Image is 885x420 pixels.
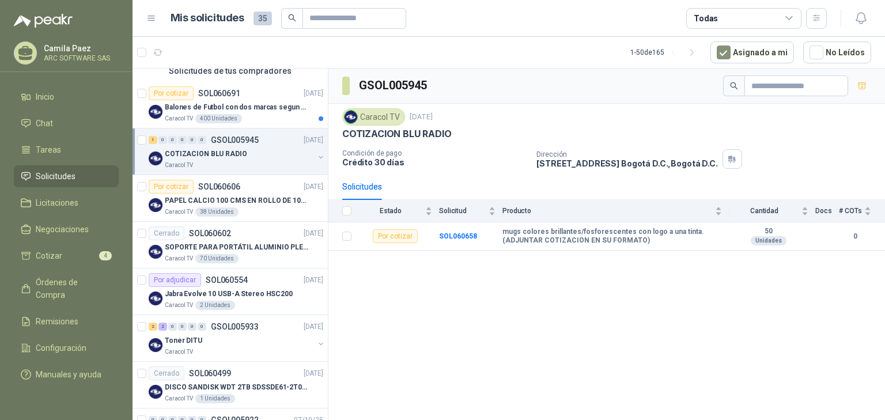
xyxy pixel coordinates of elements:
[730,82,738,90] span: search
[165,301,193,310] p: Caracol TV
[165,254,193,263] p: Caracol TV
[839,200,885,222] th: # COTs
[165,335,202,346] p: Toner DITU
[165,161,193,170] p: Caracol TV
[165,289,293,300] p: Jabra Evolve 10 USB-A Stereo HSC200
[165,394,193,403] p: Caracol TV
[36,342,86,354] span: Configuración
[14,311,119,332] a: Remisiones
[44,44,116,52] p: Camila Paez
[304,275,323,286] p: [DATE]
[14,86,119,108] a: Inicio
[195,207,239,217] div: 38 Unidades
[694,12,718,25] div: Todas
[345,111,357,123] img: Company Logo
[342,149,527,157] p: Condición de pago
[195,254,239,263] div: 70 Unidades
[254,12,272,25] span: 35
[502,200,729,222] th: Producto
[410,112,433,123] p: [DATE]
[36,276,108,301] span: Órdenes de Compra
[342,180,382,193] div: Solicitudes
[839,231,871,242] b: 0
[165,195,308,206] p: PAPEL CALCIO 100 CMS EN ROLLO DE 100 GR
[304,321,323,332] p: [DATE]
[304,88,323,99] p: [DATE]
[188,323,196,331] div: 0
[14,245,119,267] a: Cotizar4
[36,315,78,328] span: Remisiones
[188,136,196,144] div: 0
[171,10,244,27] h1: Mis solicitudes
[342,128,451,140] p: COTIZACION BLU RADIO
[502,228,722,245] b: mugs colores brillantes/fosforescentes con logo a una tinta.(ADJUNTAR COTIZACION EN SU FORMATO)
[729,200,815,222] th: Cantidad
[304,181,323,192] p: [DATE]
[149,152,162,165] img: Company Logo
[439,200,502,222] th: Solicitud
[14,364,119,385] a: Manuales y ayuda
[165,207,193,217] p: Caracol TV
[536,150,717,158] p: Dirección
[358,207,423,215] span: Estado
[439,232,477,240] a: SOL060658
[36,90,54,103] span: Inicio
[36,368,101,381] span: Manuales y ayuda
[149,198,162,212] img: Company Logo
[133,362,328,408] a: CerradoSOL060499[DATE] Company LogoDISCO SANDISK WDT 2TB SDSSDE61-2T00-G25Caracol TV1 Unidades
[211,323,259,331] p: GSOL005933
[149,366,184,380] div: Cerrado
[165,149,247,160] p: COTIZACION BLU RADIO
[158,136,167,144] div: 0
[359,77,429,94] h3: GSOL005945
[206,276,248,284] p: SOL060554
[36,223,89,236] span: Negociaciones
[439,207,486,215] span: Solicitud
[133,175,328,222] a: Por cotizarSOL060606[DATE] Company LogoPAPEL CALCIO 100 CMS EN ROLLO DE 100 GRCaracol TV38 Unidades
[149,105,162,119] img: Company Logo
[198,183,240,191] p: SOL060606
[165,242,308,253] p: SOPORTE PARA PORTÁTIL ALUMINIO PLEGABLE VTA
[198,323,206,331] div: 0
[165,347,193,357] p: Caracol TV
[149,180,194,194] div: Por cotizar
[198,136,206,144] div: 0
[168,323,177,331] div: 0
[211,136,259,144] p: GSOL005945
[14,112,119,134] a: Chat
[803,41,871,63] button: No Leídos
[168,136,177,144] div: 0
[304,368,323,379] p: [DATE]
[342,108,405,126] div: Caracol TV
[14,14,73,28] img: Logo peakr
[165,382,308,393] p: DISCO SANDISK WDT 2TB SDSSDE61-2T00-G25
[133,60,328,82] div: Solicitudes de tus compradores
[14,139,119,161] a: Tareas
[304,228,323,239] p: [DATE]
[815,200,839,222] th: Docs
[149,226,184,240] div: Cerrado
[133,268,328,315] a: Por adjudicarSOL060554[DATE] Company LogoJabra Evolve 10 USB-A Stereo HSC200Caracol TV2 Unidades
[14,271,119,306] a: Órdenes de Compra
[149,273,201,287] div: Por adjudicar
[44,55,116,62] p: ARC SOFTWARE SAS
[99,251,112,260] span: 4
[342,157,527,167] p: Crédito 30 días
[14,218,119,240] a: Negociaciones
[729,227,808,236] b: 50
[189,229,231,237] p: SOL060602
[14,337,119,359] a: Configuración
[751,236,786,245] div: Unidades
[133,222,328,268] a: CerradoSOL060602[DATE] Company LogoSOPORTE PARA PORTÁTIL ALUMINIO PLEGABLE VTACaracol TV70 Unidades
[158,323,167,331] div: 2
[358,200,439,222] th: Estado
[149,292,162,305] img: Company Logo
[149,385,162,399] img: Company Logo
[178,323,187,331] div: 0
[149,338,162,352] img: Company Logo
[178,136,187,144] div: 0
[36,170,75,183] span: Solicitudes
[149,245,162,259] img: Company Logo
[630,43,701,62] div: 1 - 50 de 165
[304,135,323,146] p: [DATE]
